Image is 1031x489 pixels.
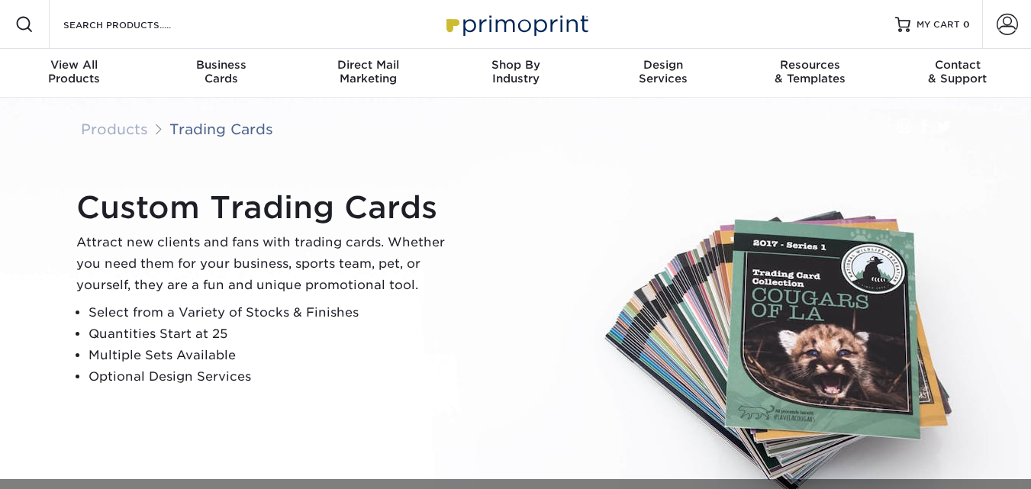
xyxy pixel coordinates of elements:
a: Direct MailMarketing [295,49,442,98]
a: Contact& Support [884,49,1031,98]
span: Design [589,58,736,72]
a: Products [81,121,148,137]
span: Business [147,58,295,72]
span: Resources [736,58,884,72]
a: Shop ByIndustry [442,49,589,98]
div: & Support [884,58,1031,85]
a: Trading Cards [169,121,273,137]
h1: Custom Trading Cards [76,189,458,226]
span: Shop By [442,58,589,72]
a: Resources& Templates [736,49,884,98]
div: & Templates [736,58,884,85]
li: Select from a Variety of Stocks & Finishes [89,302,458,323]
span: Direct Mail [295,58,442,72]
span: 0 [963,19,970,30]
span: Contact [884,58,1031,72]
p: Attract new clients and fans with trading cards. Whether you need them for your business, sports ... [76,232,458,296]
a: DesignServices [589,49,736,98]
input: SEARCH PRODUCTS..... [62,15,211,34]
a: BusinessCards [147,49,295,98]
li: Optional Design Services [89,366,458,388]
img: Primoprint [440,8,592,40]
div: Cards [147,58,295,85]
div: Industry [442,58,589,85]
div: Marketing [295,58,442,85]
span: MY CART [917,18,960,31]
li: Quantities Start at 25 [89,323,458,345]
li: Multiple Sets Available [89,345,458,366]
div: Services [589,58,736,85]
